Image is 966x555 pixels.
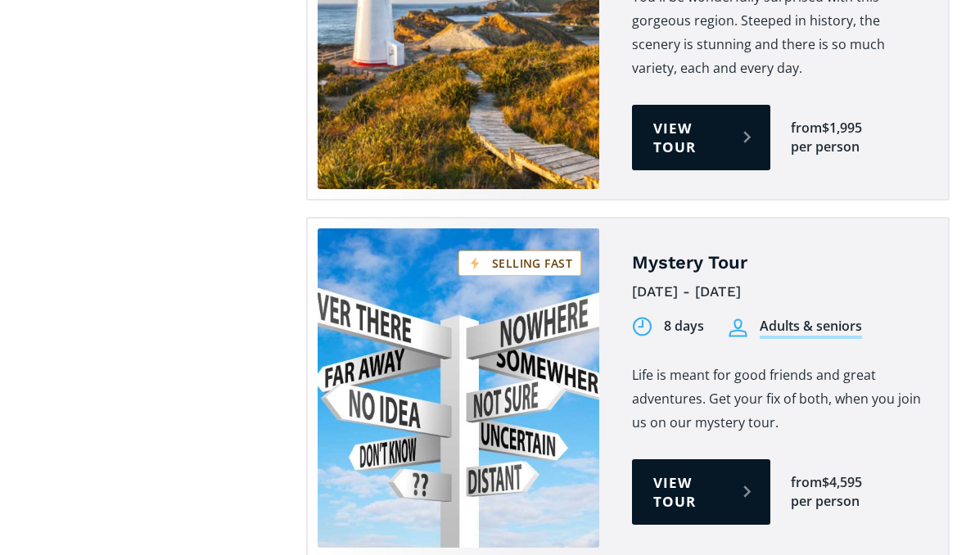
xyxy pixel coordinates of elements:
div: from [791,119,822,138]
h4: Mystery Tour [632,251,923,275]
div: from [791,473,822,492]
a: View tour [632,105,770,170]
div: per person [791,492,860,511]
div: [DATE] - [DATE] [632,279,923,305]
div: Adults & seniors [760,317,862,339]
div: per person [791,138,860,156]
div: $4,595 [822,473,862,492]
div: days [675,317,704,336]
p: Life is meant for good friends and great adventures. Get your fix of both, when you join us on ou... [632,363,923,435]
div: $1,995 [822,119,862,138]
div: 8 [664,317,671,336]
a: View tour [632,459,770,525]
